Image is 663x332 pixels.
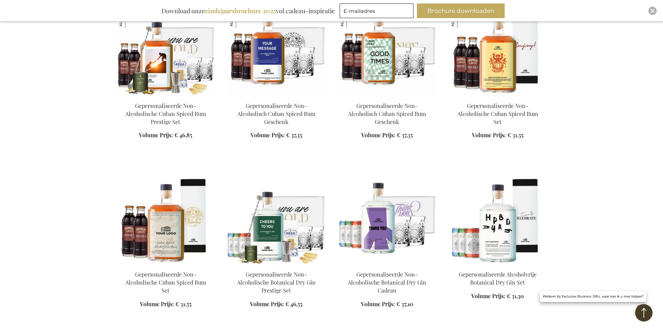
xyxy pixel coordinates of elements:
button: Brochure downloaden [417,3,505,18]
a: Volume Prijs: € 37,10 [361,300,413,308]
img: Personalised Non-Alcoholic Botanical Dry Gin Gift [337,167,437,265]
a: Personalised Non-Alcoholic Cuban Spiced Rum Prestige Set Gepersonaliseerde Non-Alcoholische Cuban... [116,93,215,100]
a: Personalised Non-Alcoholic Cuban Spiced Rum Set Gepersonaliseerde Non-Alcoholische Cuban Spiced R... [448,93,547,100]
a: Volume Prijs: € 37,35 [251,131,302,139]
a: Gepersonaliseerde Non-Alcoholische Cuban Spiced Rum Set [457,102,538,125]
img: Personalised Non-Alcoholic Botanical Dry Gin Prestige Set [227,167,326,265]
a: Personalised Non-Alcoholic Botanical Dry Gin Gift [337,262,437,269]
span: Volume Prijs: [139,131,173,139]
span: € 37,35 [286,131,302,139]
a: Gepersonaliseerde Non-Alcoholische Botanical Dry Gin Cadeau [348,271,426,294]
span: € 31,55 [175,300,191,308]
span: € 31,30 [507,292,524,300]
div: Close [648,7,657,15]
span: € 46,55 [285,300,302,308]
div: Download onze vol cadeau-inspiratie [158,3,338,18]
a: Volume Prijs: € 46,55 [250,300,302,308]
span: € 31,55 [507,131,523,139]
a: Gepersonaliseerde Non-Alcoholische Botanical Dry Gin Prestige Set [237,271,316,294]
img: Personalised Non-Alcoholic Cuban Spiced Rum Set [116,167,215,265]
a: Gepersonaliseerde Non-Alcoholische Cuban Spiced Rum Set [125,271,206,294]
a: Personalised Non-Alcoholic Botanical Dry Gin Prestige Set [227,262,326,269]
span: Volume Prijs: [251,131,285,139]
span: Volume Prijs: [250,300,284,308]
span: Volume Prijs: [361,300,395,308]
img: Close [650,9,655,13]
span: Volume Prijs: [471,292,505,300]
a: Volume Prijs: € 46,85 [139,131,192,139]
a: Personalised Non-Alcoholic Botanical Dry Gin Set [448,262,547,269]
a: Volume Prijs: € 31,55 [140,300,191,308]
img: Personalised Non-Alcoholic Botanical Dry Gin Set [448,167,547,265]
span: € 37,10 [396,300,413,308]
span: € 46,85 [174,131,192,139]
span: Volume Prijs: [472,131,506,139]
b: eindejaarsbrochure 2025 [205,7,276,15]
a: Gepersonaliseerde Non-Alcoholische Cuban Spiced Rum Prestige Set [125,102,206,125]
a: Personalised Non-Alcoholic Cuban Spiced Rum Set [116,262,215,269]
span: Volume Prijs: [140,300,174,308]
form: marketing offers and promotions [340,3,416,20]
a: Gepersonaliseerde Non-Alcoholisch Cuban Spiced Rum Geschenk [237,102,315,125]
a: Volume Prijs: € 31,55 [472,131,523,139]
input: E-mailadres [340,3,413,18]
a: Gepersonaliseerde Alcoholvrije Botanical Dry Gin Set [459,271,537,286]
a: Personalised Non-Alcoholic Cuban Spiced Rum Gift Gepersonaliseerde Non-Alcoholisch Cuban Spiced R... [227,93,326,100]
a: Volume Prijs: € 31,30 [471,292,524,300]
